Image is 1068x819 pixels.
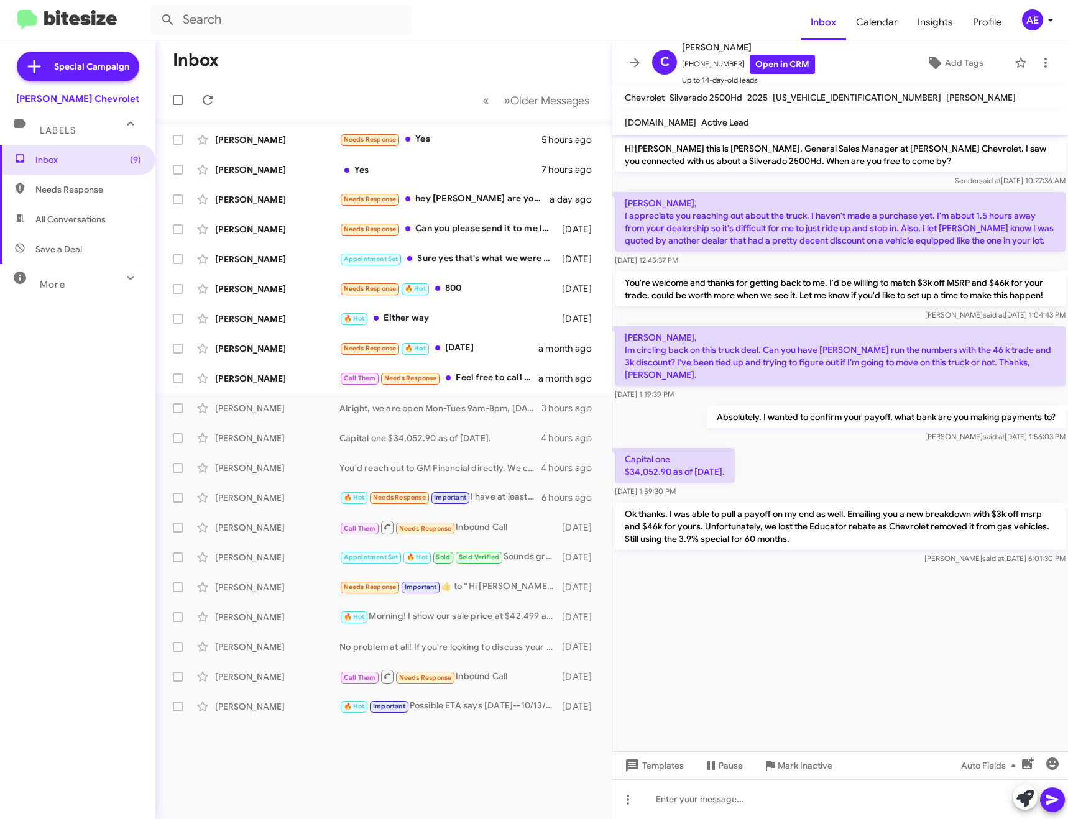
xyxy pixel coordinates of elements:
[215,432,339,444] div: [PERSON_NAME]
[538,372,602,385] div: a month ago
[339,402,541,414] div: Alright, we are open Mon-Tues 9am-8pm, [DATE] 9am-6pm, [DATE] 9am-5pm. Thanks
[215,581,339,593] div: [PERSON_NAME]
[344,225,397,233] span: Needs Response
[550,193,602,206] div: a day ago
[682,40,815,55] span: [PERSON_NAME]
[344,374,376,382] span: Call Them
[215,253,339,265] div: [PERSON_NAME]
[339,610,559,624] div: Morning! I show our sale price at $42,499 and you have $5,200 of equity. $42,499 - $5,200 = $37,2...
[373,702,405,710] span: Important
[215,521,339,534] div: [PERSON_NAME]
[344,702,365,710] span: 🔥 Hot
[622,754,684,777] span: Templates
[215,700,339,713] div: [PERSON_NAME]
[399,524,452,533] span: Needs Response
[344,583,397,591] span: Needs Response
[625,92,665,103] span: Chevrolet
[719,754,743,777] span: Pause
[559,253,602,265] div: [DATE]
[559,283,602,295] div: [DATE]
[694,754,753,777] button: Pause
[846,4,908,40] a: Calendar
[339,281,559,296] div: 800
[510,94,589,108] span: Older Messages
[682,55,815,74] span: [PHONE_NUMBER]
[35,183,141,196] span: Needs Response
[344,613,365,621] span: 🔥 Hot
[476,88,597,113] nav: Page navigation example
[538,342,602,355] div: a month ago
[945,52,983,74] span: Add Tags
[778,754,832,777] span: Mark Inactive
[344,553,398,561] span: Appointment Set
[339,341,538,355] div: [DATE]
[615,487,676,496] span: [DATE] 1:59:30 PM
[924,554,1066,563] span: [PERSON_NAME] [DATE] 6:01:30 PM
[559,551,602,564] div: [DATE]
[54,60,129,73] span: Special Campaign
[215,313,339,325] div: [PERSON_NAME]
[40,279,65,290] span: More
[215,551,339,564] div: [PERSON_NAME]
[475,88,497,113] button: Previous
[615,503,1066,550] p: Ok thanks. I was able to pull a payoff on my end as well. Emailing you a new breakdown with $3k o...
[344,524,376,533] span: Call Them
[339,222,559,236] div: Can you please send it to me let me take a look thank you
[979,176,1001,185] span: said at
[17,52,139,81] a: Special Campaign
[925,310,1066,319] span: [PERSON_NAME] [DATE] 1:04:43 PM
[215,641,339,653] div: [PERSON_NAME]
[925,432,1066,441] span: [PERSON_NAME] [DATE] 1:56:03 PM
[215,163,339,176] div: [PERSON_NAME]
[459,553,500,561] span: Sold Verified
[344,493,365,501] span: 🔥 Hot
[40,125,76,136] span: Labels
[339,669,559,684] div: Inbound Call
[215,283,339,295] div: [PERSON_NAME]
[951,754,1031,777] button: Auto Fields
[344,135,397,144] span: Needs Response
[215,193,339,206] div: [PERSON_NAME]
[482,93,489,108] span: «
[504,93,510,108] span: »
[339,311,559,326] div: Either way
[215,611,339,623] div: [PERSON_NAME]
[559,223,602,236] div: [DATE]
[963,4,1011,40] a: Profile
[399,674,452,682] span: Needs Response
[339,519,559,535] div: Inbound Call
[215,134,339,146] div: [PERSON_NAME]
[946,92,1016,103] span: [PERSON_NAME]
[753,754,842,777] button: Mark Inactive
[615,390,674,399] span: [DATE] 1:19:39 PM
[215,402,339,414] div: [PERSON_NAME]
[339,252,559,266] div: Sure yes that's what we were trying to do. I don't think a 2026 would be in our budget maybe a 20...
[670,92,742,103] span: Silverado 2500Hd
[559,521,602,534] div: [DATE]
[436,553,450,561] span: Sold
[1011,9,1054,30] button: AE
[173,50,219,70] h1: Inbox
[405,583,437,591] span: Important
[908,4,963,40] a: Insights
[660,52,670,72] span: C
[559,700,602,713] div: [DATE]
[384,374,437,382] span: Needs Response
[35,213,106,226] span: All Conversations
[407,553,428,561] span: 🔥 Hot
[747,92,768,103] span: 2025
[339,699,559,713] div: Possible ETA says [DATE]--10/13/25. Although, we have seen them come sooner than expected.
[559,581,602,593] div: [DATE]
[682,74,815,86] span: Up to 14-day-old leads
[559,641,602,653] div: [DATE]
[541,492,602,504] div: 6 hours ago
[625,117,696,128] span: [DOMAIN_NAME]
[615,272,1066,306] p: You're welcome and thanks for getting back to me. I'd be willing to match $3k off MSRP and $46k f...
[339,550,559,564] div: Sounds great, I'll mark you down for [DATE] around [DATE]. Have a great weekend!
[982,554,1004,563] span: said at
[615,192,1066,252] p: [PERSON_NAME], I appreciate you reaching out about the truck. I haven't made a purchase yet. I'm ...
[215,492,339,504] div: [PERSON_NAME]
[215,342,339,355] div: [PERSON_NAME]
